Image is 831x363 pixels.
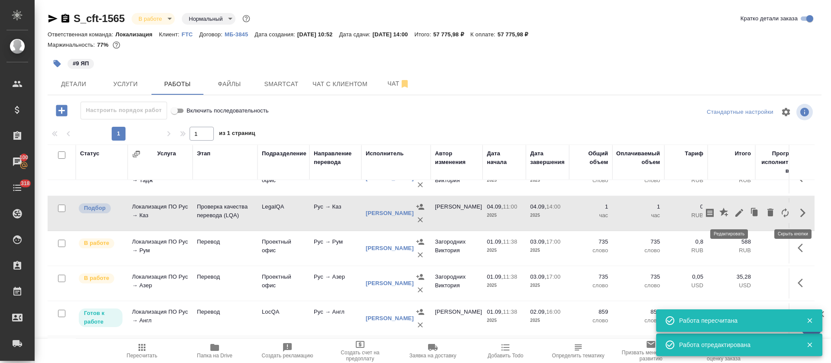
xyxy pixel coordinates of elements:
[378,78,419,89] span: Чат
[396,339,469,363] button: Заявка на доставку
[132,13,175,25] div: В работе
[573,202,608,211] p: 1
[712,176,751,185] p: RUB
[503,203,517,210] p: 11:00
[414,305,427,318] button: Назначить
[366,315,414,321] a: [PERSON_NAME]
[552,353,604,359] span: Определить тематику
[617,281,660,290] p: слово
[132,150,141,158] button: Сгруппировать
[48,31,116,38] p: Ответственная команда:
[792,273,813,293] button: Здесь прячутся важные кнопки
[431,198,483,228] td: [PERSON_NAME]
[261,79,302,90] span: Smartcat
[487,176,522,185] p: 2025
[778,202,792,223] button: Заменить
[373,31,415,38] p: [DATE] 14:00
[399,79,410,89] svg: Отписаться
[84,204,106,212] p: Подбор
[801,341,818,349] button: Закрыть
[615,339,687,363] button: Призвать менеджера по развитию
[159,31,181,38] p: Клиент:
[14,153,34,162] span: 100
[679,316,793,325] div: Работа пересчитана
[747,202,763,223] button: Клонировать
[487,308,503,315] p: 01.09,
[487,273,503,280] p: 01.09,
[157,149,176,158] div: Услуга
[617,238,660,246] p: 735
[741,14,798,23] span: Кратко детали заказа
[487,316,522,325] p: 2025
[258,233,309,263] td: Проектный офис
[78,202,123,214] div: Можно подбирать исполнителей
[197,202,253,220] p: Проверка качества перевода (LQA)
[157,79,198,90] span: Работы
[573,238,608,246] p: 735
[546,238,560,245] p: 17:00
[241,13,252,24] button: Доп статусы указывают на важность/срочность заказа
[669,308,703,316] p: 0,6
[219,128,255,141] span: из 1 страниц
[546,308,560,315] p: 16:00
[297,31,339,38] p: [DATE] 10:52
[776,102,796,122] span: Настроить таблицу
[414,213,427,226] button: Удалить
[470,31,498,38] p: К оплате:
[309,303,361,334] td: Рус → Англ
[309,268,361,299] td: Рус → Азер
[712,273,751,281] p: 35,28
[792,238,813,258] button: Здесь прячутся важные кнопки
[251,339,324,363] button: Создать рекламацию
[669,211,703,220] p: RUB
[366,210,414,216] a: [PERSON_NAME]
[366,280,414,286] a: [PERSON_NAME]
[546,273,560,280] p: 17:00
[573,246,608,255] p: слово
[573,273,608,281] p: 735
[702,202,717,223] button: Скопировать мини-бриф
[530,176,565,185] p: 2025
[225,30,254,38] a: МБ-3845
[435,149,478,167] div: Автор изменения
[617,211,660,220] p: час
[735,149,751,158] div: Итого
[80,149,100,158] div: Статус
[182,13,235,25] div: В работе
[84,239,109,247] p: В работе
[414,178,427,191] button: Удалить
[487,149,522,167] div: Дата начала
[2,177,32,199] a: 318
[187,106,269,115] span: Включить последовательность
[197,149,210,158] div: Этап
[366,245,414,251] a: [PERSON_NAME]
[414,235,427,248] button: Назначить
[530,238,546,245] p: 03.09,
[783,308,799,316] div: 0.00%
[763,202,778,223] button: Удалить
[617,316,660,325] p: слово
[262,353,313,359] span: Создать рекламацию
[414,31,433,38] p: Итого:
[530,203,546,210] p: 04.09,
[136,15,164,22] button: В работе
[60,13,71,24] button: Скопировать ссылку
[705,106,776,119] div: split button
[197,238,253,246] p: Перевод
[669,202,703,211] p: 0
[199,31,225,38] p: Договор:
[546,203,560,210] p: 14:00
[573,281,608,290] p: слово
[530,316,565,325] p: 2025
[573,316,608,325] p: слово
[48,54,67,73] button: Добавить тэг
[796,104,815,120] span: Посмотреть информацию
[258,198,309,228] td: LegalQA
[116,31,159,38] p: Локализация
[84,274,109,283] p: В работе
[712,238,751,246] p: 588
[669,273,703,281] p: 0,05
[617,246,660,255] p: слово
[128,233,193,263] td: Локализация ПО Рус → Рум
[617,176,660,185] p: слово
